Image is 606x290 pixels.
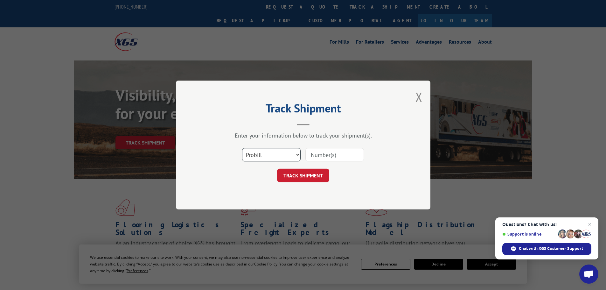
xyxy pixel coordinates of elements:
[502,243,591,255] div: Chat with XGS Customer Support
[415,88,422,105] button: Close modal
[208,104,399,116] h2: Track Shipment
[277,169,329,182] button: TRACK SHIPMENT
[502,232,556,237] span: Support is online
[502,222,591,227] span: Questions? Chat with us!
[305,148,364,161] input: Number(s)
[579,265,598,284] div: Open chat
[586,221,594,228] span: Close chat
[208,132,399,139] div: Enter your information below to track your shipment(s).
[519,246,583,251] span: Chat with XGS Customer Support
